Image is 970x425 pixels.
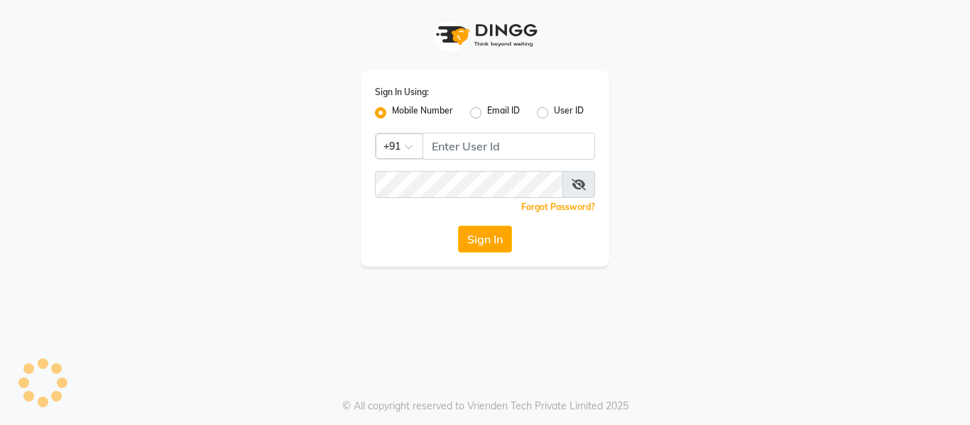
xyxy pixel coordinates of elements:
[487,104,520,121] label: Email ID
[423,133,595,160] input: Username
[392,104,453,121] label: Mobile Number
[521,202,595,212] a: Forgot Password?
[458,226,512,253] button: Sign In
[428,14,542,56] img: logo1.svg
[375,171,563,198] input: Username
[554,104,584,121] label: User ID
[375,86,429,99] label: Sign In Using:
